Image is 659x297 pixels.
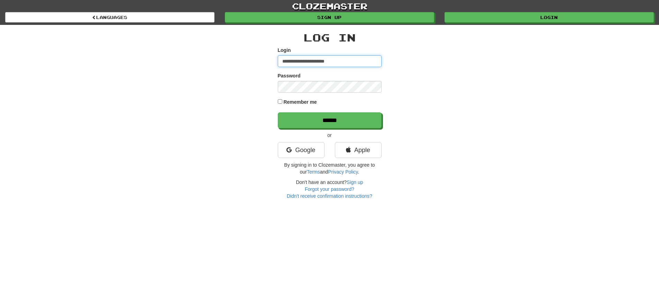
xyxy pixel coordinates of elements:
a: Didn't receive confirmation instructions? [287,193,372,199]
a: Google [278,142,324,158]
label: Password [278,72,301,79]
a: Privacy Policy [328,169,358,175]
a: Sign up [225,12,434,22]
a: Login [445,12,654,22]
div: Don't have an account? [278,179,382,199]
p: or [278,132,382,139]
p: By signing in to Clozemaster, you agree to our and . [278,161,382,175]
h2: Log In [278,32,382,43]
a: Forgot your password? [305,186,354,192]
a: Sign up [347,179,363,185]
a: Apple [335,142,382,158]
label: Login [278,47,291,54]
a: Terms [307,169,320,175]
label: Remember me [283,99,317,105]
a: Languages [5,12,214,22]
